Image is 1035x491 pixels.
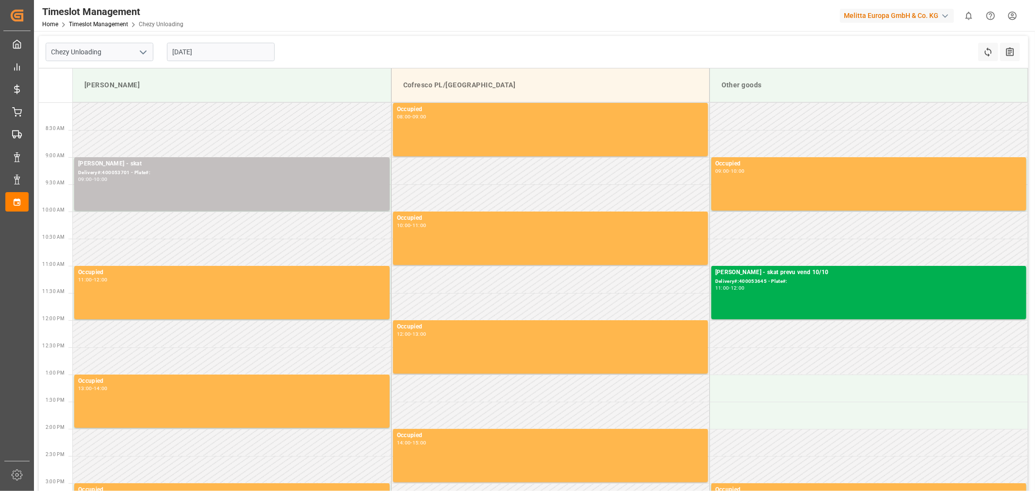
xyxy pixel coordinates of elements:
div: Occupied [78,268,386,278]
div: 10:00 [94,177,108,181]
a: Timeslot Management [69,21,128,28]
div: 12:00 [731,286,745,290]
button: Melitta Europa GmbH & Co. KG [840,6,958,25]
div: 14:00 [94,386,108,391]
span: 2:00 PM [46,425,65,430]
div: 11:00 [78,278,92,282]
div: 09:00 [412,115,427,119]
input: Type to search/select [46,43,153,61]
div: - [411,223,412,228]
div: - [411,441,412,445]
div: Occupied [397,105,704,115]
div: Occupied [715,159,1022,169]
button: Help Center [980,5,1002,27]
div: Delivery#:400053701 - Plate#: [78,169,386,177]
span: 9:30 AM [46,180,65,185]
div: Delivery#:400053645 - Plate#: [715,278,1022,286]
div: 11:00 [715,286,729,290]
span: 1:30 PM [46,397,65,403]
span: 12:00 PM [42,316,65,321]
span: 2:30 PM [46,452,65,457]
button: show 0 new notifications [958,5,980,27]
div: 09:00 [78,177,92,181]
div: 14:00 [397,441,411,445]
div: Timeslot Management [42,4,183,19]
input: DD-MM-YYYY [167,43,275,61]
span: 12:30 PM [42,343,65,348]
div: [PERSON_NAME] - skat [78,159,386,169]
div: 13:00 [412,332,427,336]
span: 3:00 PM [46,479,65,484]
div: Occupied [397,213,704,223]
div: 12:00 [397,332,411,336]
span: 1:00 PM [46,370,65,376]
div: - [92,278,94,282]
div: Occupied [397,431,704,441]
div: 08:00 [397,115,411,119]
div: Other goods [718,76,1020,94]
div: - [92,386,94,391]
div: Melitta Europa GmbH & Co. KG [840,9,954,23]
a: Home [42,21,58,28]
div: 10:00 [397,223,411,228]
div: [PERSON_NAME] - skat prevu vend 10/10 [715,268,1022,278]
button: open menu [135,45,150,60]
span: 11:00 AM [42,262,65,267]
div: 09:00 [715,169,729,173]
div: [PERSON_NAME] [81,76,383,94]
div: 12:00 [94,278,108,282]
div: 13:00 [78,386,92,391]
span: 10:30 AM [42,234,65,240]
span: 9:00 AM [46,153,65,158]
span: 11:30 AM [42,289,65,294]
span: 10:00 AM [42,207,65,213]
div: Cofresco PL/[GEOGRAPHIC_DATA] [399,76,702,94]
div: - [411,332,412,336]
div: - [729,169,731,173]
div: - [411,115,412,119]
div: - [729,286,731,290]
div: Occupied [397,322,704,332]
div: 10:00 [731,169,745,173]
div: 15:00 [412,441,427,445]
span: 8:30 AM [46,126,65,131]
div: - [92,177,94,181]
div: Occupied [78,376,386,386]
div: 11:00 [412,223,427,228]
